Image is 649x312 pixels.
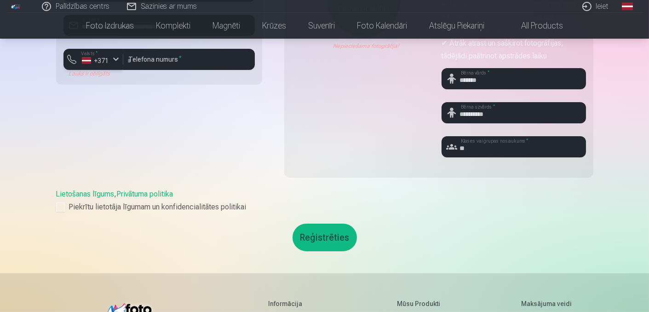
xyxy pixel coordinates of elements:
[117,190,173,198] a: Privātuma politika
[346,13,418,39] a: Foto kalendāri
[82,56,109,65] div: +371
[11,4,21,9] img: /fa1
[63,49,123,70] button: Valsts*+371
[442,37,586,63] p: ✔ Ātrāk atrast un sašķirot fotogrāfijas, tādējādi paātrinot apstrādes laiku
[63,70,123,77] div: Lauks ir obligāts
[418,13,495,39] a: Atslēgu piekariņi
[297,13,346,39] a: Suvenīri
[201,13,251,39] a: Magnēti
[293,224,357,251] button: Reģistrēties
[56,190,115,198] a: Lietošanas līgums
[397,299,445,308] h5: Mūsu produkti
[521,299,572,308] h5: Maksājuma veidi
[78,50,101,57] label: Valsts
[268,299,322,308] h5: Informācija
[56,202,593,213] label: Piekrītu lietotāja līgumam un konfidencialitātes politikai
[75,13,145,39] a: Foto izdrukas
[292,42,436,50] div: Nepieciešama fotogrāfija!
[56,189,593,213] div: ,
[251,13,297,39] a: Krūzes
[145,13,201,39] a: Komplekti
[495,13,574,39] a: All products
